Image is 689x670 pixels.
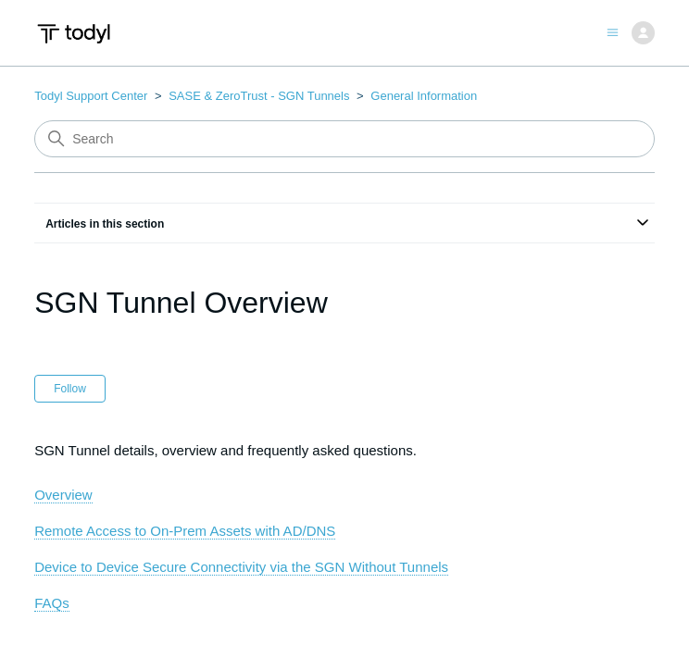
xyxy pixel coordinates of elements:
[353,89,477,103] li: General Information
[34,523,335,539] span: Remote Access to On-Prem Assets with AD/DNS
[34,523,335,540] a: Remote Access to On-Prem Assets with AD/DNS
[34,280,328,325] h1: SGN Tunnel Overview
[34,595,69,611] span: FAQs
[34,442,417,503] span: SGN Tunnel details, overview and frequently asked questions.
[169,89,349,103] a: SASE & ZeroTrust - SGN Tunnels
[607,23,619,39] button: Toggle navigation menu
[34,89,151,103] li: Todyl Support Center
[34,559,448,575] span: Device to Device Secure Connectivity via the SGN Without Tunnels
[34,559,448,576] a: Device to Device Secure Connectivity via the SGN Without Tunnels
[34,89,147,103] a: Todyl Support Center
[34,120,655,157] input: Search
[34,17,113,51] img: Todyl Support Center Help Center home page
[151,89,353,103] li: SASE & ZeroTrust - SGN Tunnels
[34,217,164,230] span: Articles in this section
[34,375,106,403] button: Follow Article
[370,89,477,103] a: General Information
[34,595,69,612] a: FAQs
[34,487,93,503] a: Overview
